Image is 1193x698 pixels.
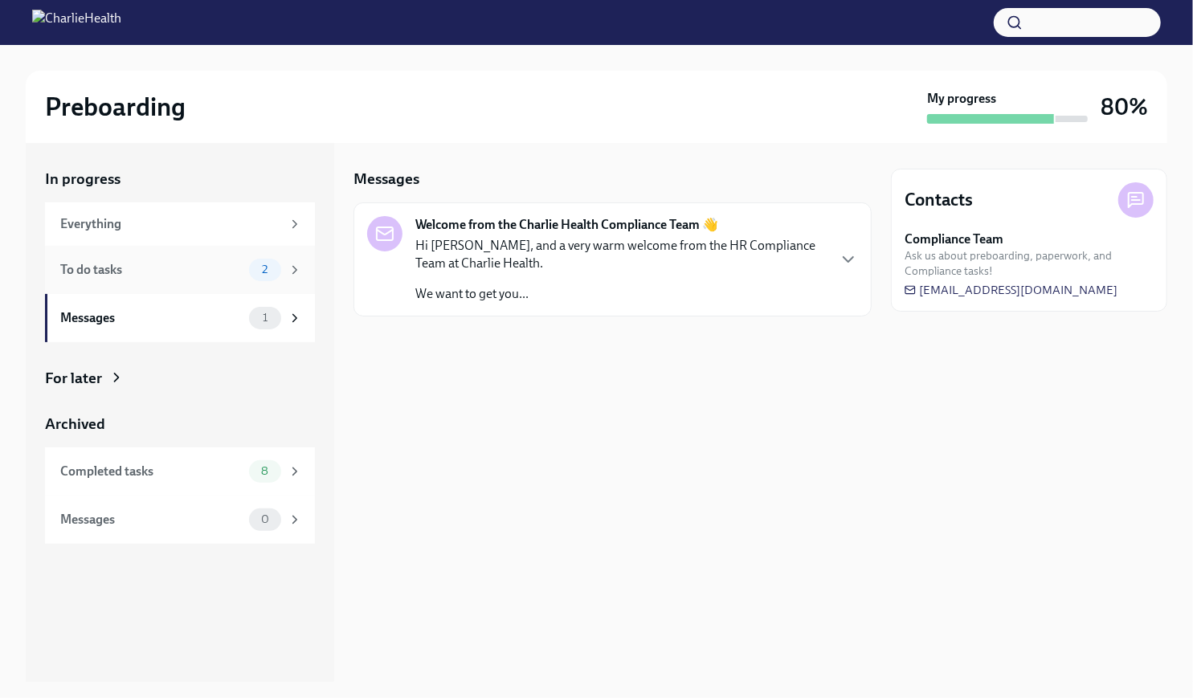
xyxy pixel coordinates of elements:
[60,511,243,529] div: Messages
[45,246,315,294] a: To do tasks2
[252,263,277,276] span: 2
[353,169,419,190] h5: Messages
[60,463,243,480] div: Completed tasks
[927,90,996,108] strong: My progress
[60,215,281,233] div: Everything
[905,188,973,212] h4: Contacts
[45,447,315,496] a: Completed tasks8
[60,309,243,327] div: Messages
[45,414,315,435] a: Archived
[251,465,278,477] span: 8
[253,312,277,324] span: 1
[251,513,279,525] span: 0
[45,169,315,190] a: In progress
[905,248,1154,279] span: Ask us about preboarding, paperwork, and Compliance tasks!
[45,496,315,544] a: Messages0
[415,285,826,303] p: We want to get you...
[32,10,121,35] img: CharlieHealth
[45,202,315,246] a: Everything
[45,368,102,389] div: For later
[905,231,1003,248] strong: Compliance Team
[45,368,315,389] a: For later
[45,294,315,342] a: Messages1
[45,91,186,123] h2: Preboarding
[905,282,1117,298] a: [EMAIL_ADDRESS][DOMAIN_NAME]
[60,261,243,279] div: To do tasks
[1101,92,1148,121] h3: 80%
[415,237,826,272] p: Hi [PERSON_NAME], and a very warm welcome from the HR Compliance Team at Charlie Health.
[415,216,718,234] strong: Welcome from the Charlie Health Compliance Team 👋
